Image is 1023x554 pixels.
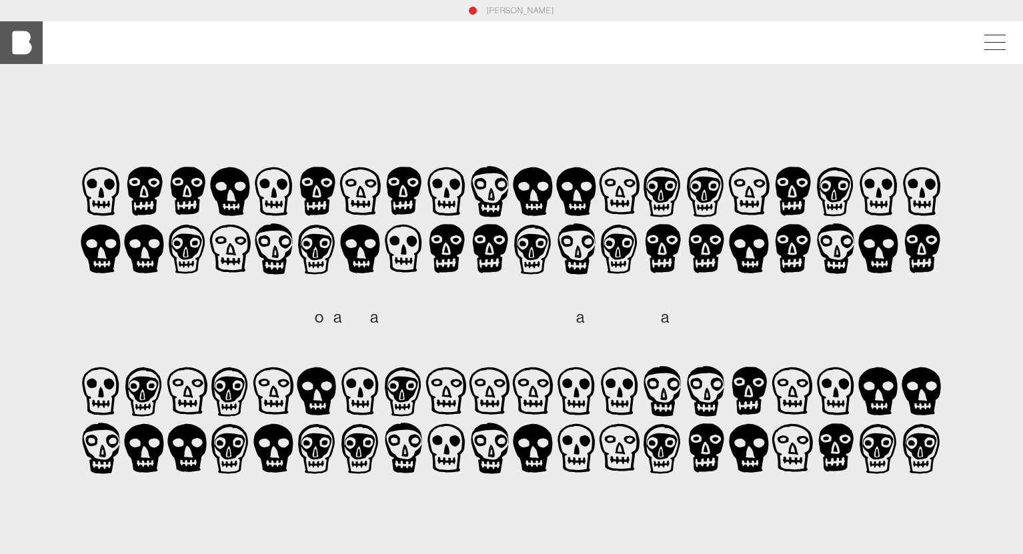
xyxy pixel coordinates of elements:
span: s [359,308,367,326]
span: i [391,308,395,326]
span: n [379,308,388,326]
span: c [698,308,706,326]
span: h [324,308,333,326]
span: e [602,308,612,326]
span: n [442,308,451,326]
a: [PERSON_NAME] [487,5,554,17]
span: a [333,308,342,326]
span: o [315,308,324,326]
span: g [670,308,679,326]
span: y [706,308,714,326]
span: s [520,308,528,326]
span: u [497,308,505,326]
span: e [414,308,423,326]
span: p [423,308,433,326]
span: i [355,308,359,326]
span: a [576,308,585,326]
span: n [342,308,351,326]
span: t [618,308,623,326]
span: d [405,308,414,326]
span: , [485,308,488,326]
span: i [623,308,627,326]
span: d [585,308,594,326]
span: n [470,308,479,326]
span: i [635,308,639,326]
span: e [461,308,470,326]
span: g [648,308,658,326]
span: d [451,308,461,326]
span: - [514,308,520,326]
span: e [433,308,442,326]
span: s [627,308,635,326]
span: v [543,308,551,326]
span: a [370,308,379,326]
span: b [305,308,315,326]
span: c [555,308,564,326]
span: n [639,308,648,326]
span: i [551,308,555,326]
span: t [479,308,485,326]
span: r [537,308,543,326]
span: e [564,308,573,326]
span: f [491,308,497,326]
span: . [714,308,718,326]
span: n [688,308,698,326]
span: n [395,308,405,326]
span: l [505,308,509,326]
span: l [509,308,514,326]
span: e [679,308,688,326]
span: a [661,308,670,326]
span: v [594,308,602,326]
span: r [612,308,618,326]
span: e [528,308,537,326]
